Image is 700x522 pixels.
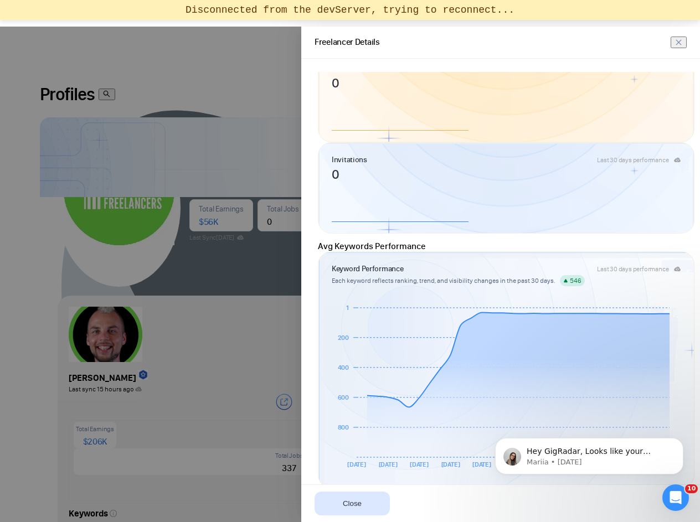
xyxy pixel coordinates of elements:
[685,484,698,493] span: 10
[570,277,581,285] span: 546
[597,157,668,163] div: Last 30 days performance
[332,154,367,166] article: Invitations
[662,484,689,511] iframe: Intercom live chat
[671,37,687,48] button: close
[332,275,681,286] article: Each keyword reflects ranking, trend, and visibility changes in the past 30 days.
[315,492,390,515] button: Close
[478,415,700,492] iframe: Intercom notifications message
[338,364,349,371] tspan: 400
[318,241,426,251] span: Avg Keywords Performance
[675,39,682,46] span: close
[472,460,491,468] tspan: [DATE]
[347,460,366,468] tspan: [DATE]
[597,266,668,272] div: Last 30 days performance
[410,460,429,468] tspan: [DATE]
[346,304,349,312] tspan: 1
[441,460,460,468] tspan: [DATE]
[343,499,362,508] span: Close
[379,460,398,468] tspan: [DATE]
[332,263,403,275] article: Keyword Performance
[338,423,349,431] tspan: 800
[338,394,349,401] tspan: 600
[597,65,668,72] div: Last 30 days performance
[338,334,349,342] tspan: 200
[315,35,380,49] div: Freelancer Details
